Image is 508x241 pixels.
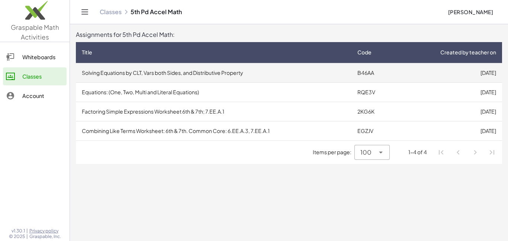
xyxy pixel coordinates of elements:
[313,148,354,156] span: Items per page:
[26,234,28,240] span: |
[3,67,67,85] a: Classes
[76,30,502,39] div: Assignments for 5th Pd Accel Math:
[12,228,25,234] span: v1.30.1
[22,91,64,100] div: Account
[76,102,351,121] td: Factoring Simple Expressions Worksheet 6th & 7th; 7.EE.A.1
[408,148,427,156] div: 1-4 of 4
[22,53,64,61] div: Whiteboards
[29,228,61,234] a: Privacy policy
[76,63,351,82] td: Solving Equations by CLT, Vars both Sides, and Distributive Property
[357,48,372,56] span: Code
[351,102,398,121] td: 2KG6K
[398,82,502,102] td: [DATE]
[76,82,351,102] td: Equations: (One, Two, Multi and Literal Equations)
[433,144,501,161] nav: Pagination Navigation
[398,63,502,82] td: [DATE]
[351,63,398,82] td: B46AA
[398,121,502,140] td: [DATE]
[9,234,25,240] span: © 2025
[442,5,499,19] button: [PERSON_NAME]
[440,48,496,56] span: Created by teacher on
[29,234,61,240] span: Graspable, Inc.
[3,48,67,66] a: Whiteboards
[11,23,59,41] span: Graspable Math Activities
[22,72,64,81] div: Classes
[351,82,398,102] td: RQE3V
[3,87,67,105] a: Account
[79,6,91,18] button: Toggle navigation
[398,102,502,121] td: [DATE]
[100,8,122,16] a: Classes
[448,9,493,15] span: [PERSON_NAME]
[360,148,372,157] span: 100
[76,121,351,140] td: Combining Like Terms Worksheet: 6th & 7th. Common Core: 6.EE.A.3, 7.EE.A.1
[351,121,398,140] td: EGZJV
[26,228,28,234] span: |
[82,48,92,56] span: Title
